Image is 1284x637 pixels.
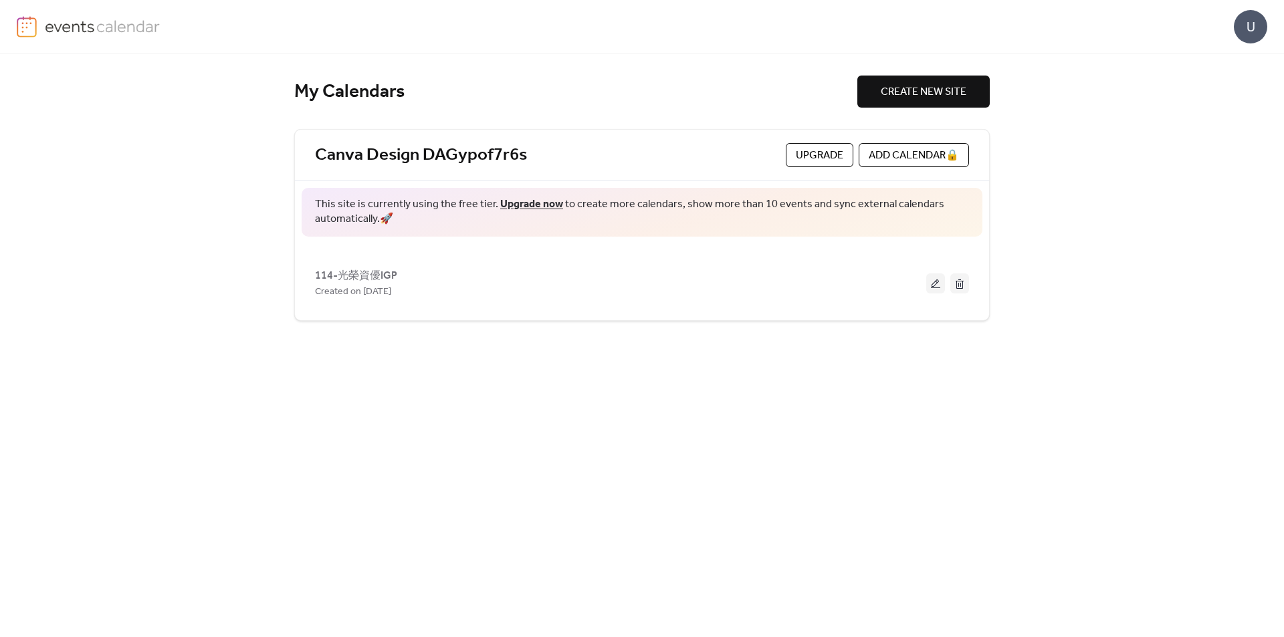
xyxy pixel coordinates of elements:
span: 114-光榮資優IGP [315,268,397,284]
a: Upgrade now [500,194,563,215]
img: logo [17,16,37,37]
div: My Calendars [294,80,857,104]
a: 114-光榮資優IGP [315,272,397,279]
span: Upgrade [796,148,843,164]
span: Created on [DATE] [315,284,391,300]
span: CREATE NEW SITE [881,84,966,100]
button: Upgrade [786,143,853,167]
div: U [1234,10,1267,43]
span: This site is currently using the free tier. to create more calendars, show more than 10 events an... [315,197,969,227]
img: logo-type [45,16,160,36]
button: CREATE NEW SITE [857,76,990,108]
a: Canva Design DAGypof7r6s [315,144,527,166]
